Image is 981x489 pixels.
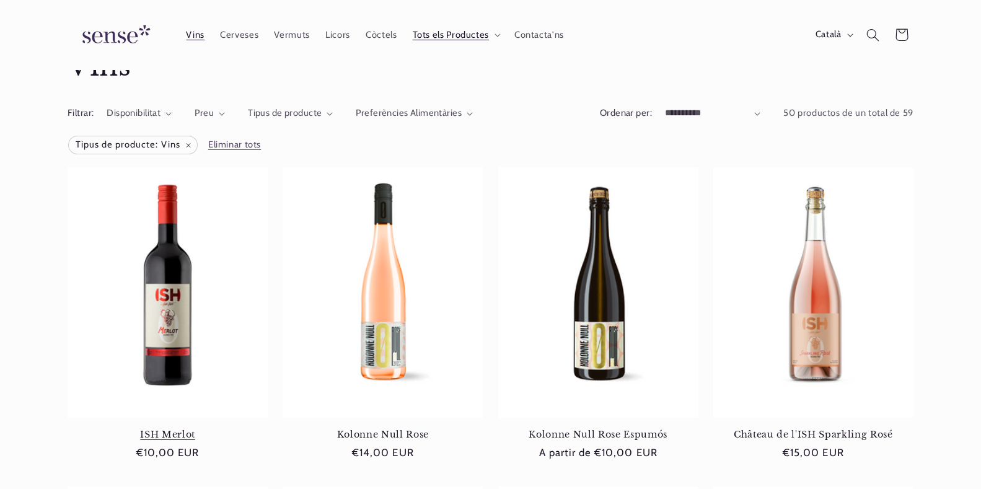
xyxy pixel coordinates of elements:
h2: Filtrar: [68,107,94,120]
a: Cerveses [213,21,266,48]
a: Kolonne Null Rose Espumós [498,429,698,440]
span: Licors [325,29,350,41]
summary: Disponibilitat (0 seleccionat) [107,107,172,120]
summary: Preferències Alimentàries (0 seleccionat) [356,107,473,120]
img: Sense [68,17,161,53]
a: Contacta'ns [506,21,571,48]
span: Eliminar tots [208,139,261,150]
a: Eliminar tots [208,137,261,153]
span: Català [816,29,842,42]
span: Disponibilitat [107,107,161,118]
span: Tipus de producte: Vins [69,136,197,154]
a: Château de l'ISH Sparkling Rosé [713,429,913,440]
span: Preu [195,107,214,118]
a: Tipus de producte: Vins [68,136,198,154]
label: Ordenar per: [600,107,652,118]
span: Contacta'ns [514,29,564,41]
a: Còctels [358,21,405,48]
span: Còctels [366,29,397,41]
span: Tots els Productes [413,29,489,41]
summary: Cerca [859,20,887,49]
span: Vermuts [274,29,309,41]
span: Preferències Alimentàries [356,107,462,118]
span: Cerveses [220,29,258,41]
summary: Tipus de producte (1 seleccionat) [248,107,333,120]
button: Català [807,22,859,47]
a: Vins [178,21,213,48]
span: 50 productos de un total de 59 [783,107,913,118]
summary: Tots els Productes [405,21,506,48]
summary: Preu [195,107,225,120]
a: Sense [63,12,165,58]
a: Vermuts [266,21,318,48]
span: Vins [186,29,205,41]
a: Licors [317,21,358,48]
span: Tipus de producte [248,107,322,118]
a: Kolonne Null Rose [283,429,483,440]
a: ISH Merlot [68,429,268,440]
